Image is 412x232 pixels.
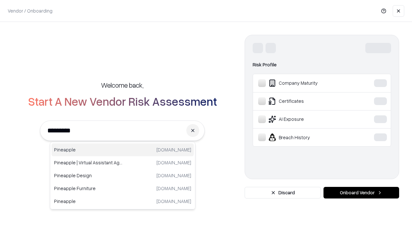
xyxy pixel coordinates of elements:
[156,172,191,179] p: [DOMAIN_NAME]
[323,187,399,198] button: Onboard Vendor
[156,159,191,166] p: [DOMAIN_NAME]
[156,185,191,192] p: [DOMAIN_NAME]
[258,115,354,123] div: AI Exposure
[245,187,321,198] button: Discard
[156,198,191,205] p: [DOMAIN_NAME]
[50,142,195,209] div: Suggestions
[54,185,123,192] p: Pineapple Furniture
[28,95,217,108] h2: Start A New Vendor Risk Assessment
[8,7,52,14] p: Vendor / Onboarding
[156,146,191,153] p: [DOMAIN_NAME]
[258,133,354,141] div: Breach History
[101,81,144,90] h5: Welcome back,
[54,146,123,153] p: Pineapple
[54,159,123,166] p: Pineapple | Virtual Assistant Agency
[258,97,354,105] div: Certificates
[258,79,354,87] div: Company Maturity
[54,172,123,179] p: Pineapple Design
[253,61,391,69] div: Risk Profile
[54,198,123,205] p: Pineapple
